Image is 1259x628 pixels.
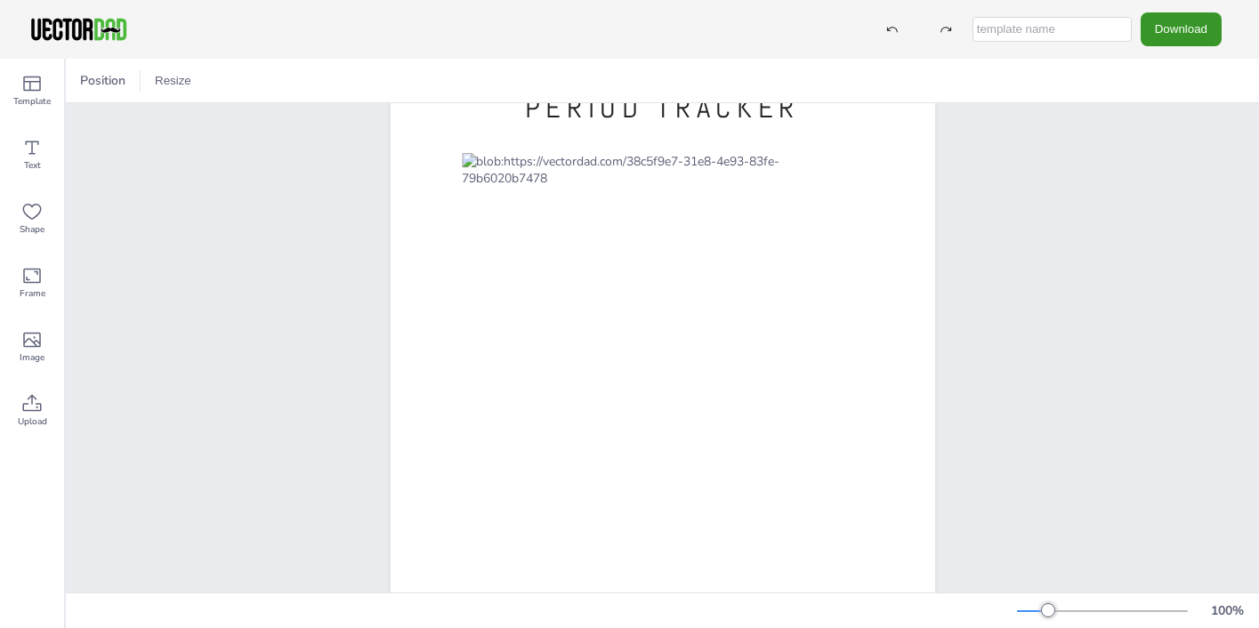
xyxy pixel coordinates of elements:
div: 100 % [1206,602,1248,619]
img: VectorDad-1.png [28,16,129,43]
button: Resize [148,67,198,95]
span: Text [24,158,41,173]
span: Frame [20,286,45,301]
span: Upload [18,415,47,429]
span: Image [20,350,44,365]
span: Position [77,72,129,89]
span: PERIOD TRACKER [525,89,800,126]
span: Template [13,94,51,109]
span: Shape [20,222,44,237]
input: template name [972,17,1132,42]
button: Download [1141,12,1222,45]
